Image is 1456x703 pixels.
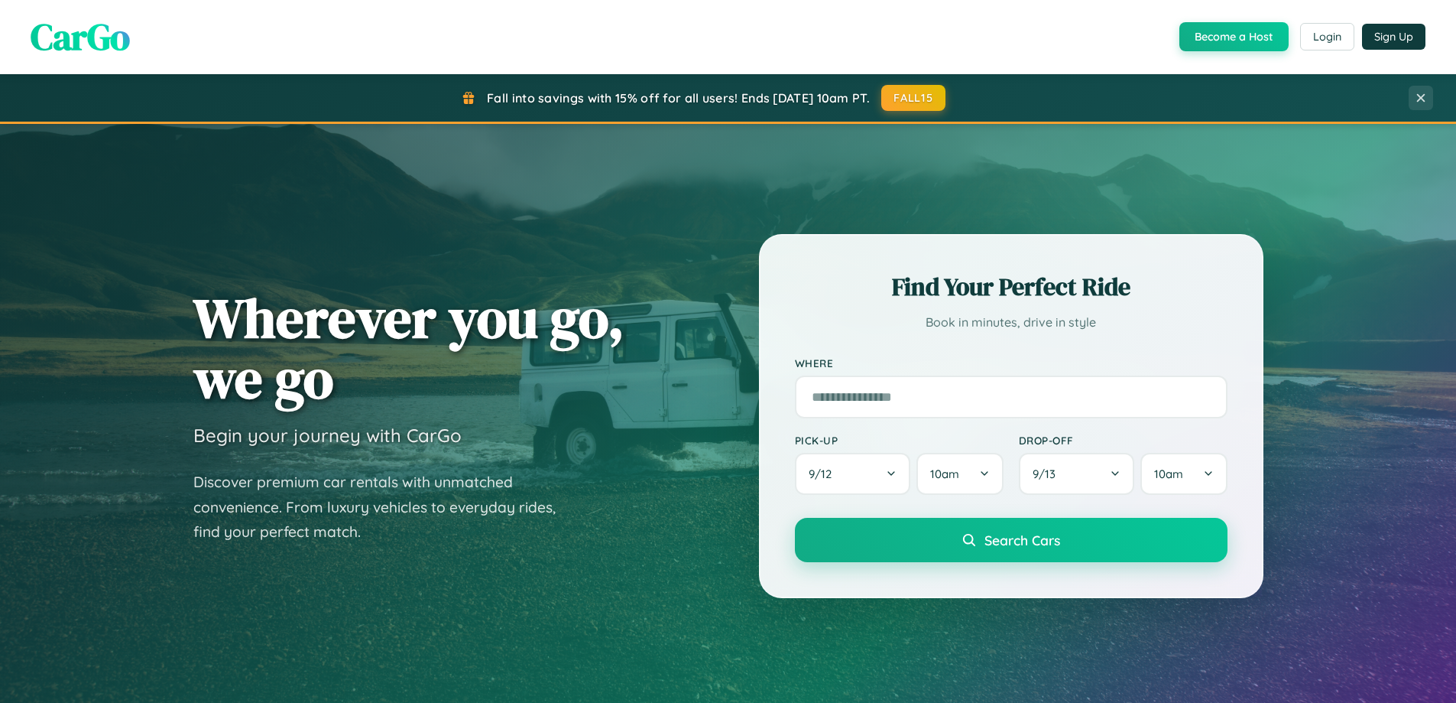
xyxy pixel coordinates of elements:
[193,288,624,408] h1: Wherever you go, we go
[1154,467,1183,481] span: 10am
[795,453,911,495] button: 9/12
[487,90,870,106] span: Fall into savings with 15% off for all users! Ends [DATE] 10am PT.
[809,467,839,481] span: 9 / 12
[795,356,1227,369] label: Where
[795,518,1227,562] button: Search Cars
[795,434,1004,447] label: Pick-up
[1179,22,1289,51] button: Become a Host
[1300,23,1354,50] button: Login
[193,470,576,545] p: Discover premium car rentals with unmatched convenience. From luxury vehicles to everyday rides, ...
[31,11,130,62] span: CarGo
[930,467,959,481] span: 10am
[881,85,945,111] button: FALL15
[1033,467,1063,481] span: 9 / 13
[795,311,1227,334] p: Book in minutes, drive in style
[916,453,1003,495] button: 10am
[1019,434,1227,447] label: Drop-off
[1019,453,1135,495] button: 9/13
[1140,453,1227,495] button: 10am
[193,424,462,447] h3: Begin your journey with CarGo
[1362,24,1425,50] button: Sign Up
[984,532,1060,548] span: Search Cars
[795,270,1227,304] h2: Find Your Perfect Ride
